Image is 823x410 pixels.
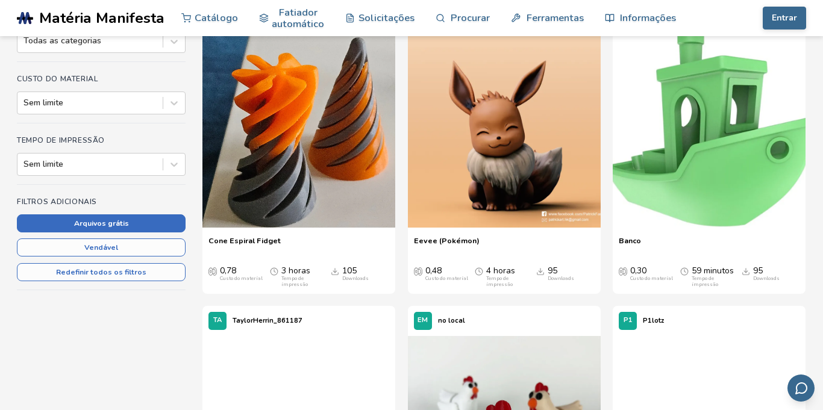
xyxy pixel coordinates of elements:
[620,11,676,25] font: Informações
[23,36,26,46] input: Todas as categorias
[220,265,236,276] font: 0,78
[56,267,146,277] font: Redefinir todos os filtros
[630,265,646,276] font: 0,30
[692,275,718,288] font: Tempo de impressão
[270,266,278,276] span: Tempo médio de impressão
[414,235,480,246] font: Eevee (Pokémon)
[39,8,164,28] font: Matéria Manifesta
[408,35,601,228] img: Eevee (Pokémon)
[17,74,98,84] font: Custo do material
[342,265,357,276] font: 105
[643,316,664,325] font: P1lotz
[692,265,734,276] font: 59 minutos
[213,315,222,325] font: TA
[536,266,545,276] span: Downloads
[451,11,490,25] font: Procurar
[195,11,238,25] font: Catálogo
[548,265,557,276] font: 95
[425,265,442,276] font: 0,48
[527,11,584,25] font: Ferramentas
[630,275,673,282] font: Custo do material
[772,12,797,23] font: Entrar
[486,265,515,276] font: 4 horas
[548,275,574,282] font: Downloads
[619,236,641,254] a: Banco
[619,266,627,276] span: Custo médio
[414,236,480,254] a: Eevee (Pokémon)
[787,374,815,402] button: Enviar feedback por e-mail
[486,275,513,288] font: Tempo de impressão
[753,265,763,276] font: 95
[438,316,465,325] font: no local
[74,219,129,228] font: Arquivos grátis
[763,7,806,30] button: Entrar
[17,214,186,232] button: Arquivos grátis
[414,266,422,276] span: Custo médio
[475,266,483,276] span: Tempo médio de impressão
[342,275,369,282] font: Downloads
[272,5,324,31] font: Fatiador automático
[619,235,641,246] font: Banco
[208,236,281,254] a: Cone Espiral Fidget
[17,238,186,256] button: Vendável
[358,11,415,25] font: Solicitações
[208,235,281,246] font: Cone Espiral Fidget
[23,160,26,169] input: Sem limite
[281,265,310,276] font: 3 horas
[742,266,750,276] span: Downloads
[84,243,118,252] font: Vendável
[208,266,217,276] span: Custo médio
[418,315,428,325] font: EM
[220,275,263,282] font: Custo do material
[624,315,633,325] font: P1
[408,35,601,230] a: Eevee (Pokémon)
[17,135,105,145] font: Tempo de impressão
[17,197,97,207] font: Filtros adicionais
[331,266,339,276] span: Downloads
[753,275,780,282] font: Downloads
[680,266,689,276] span: Tempo médio de impressão
[425,275,468,282] font: Custo do material
[17,263,186,281] button: Redefinir todos os filtros
[233,316,302,325] font: TaylorHerrin_861187
[23,98,26,108] input: Sem limite
[281,275,308,288] font: Tempo de impressão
